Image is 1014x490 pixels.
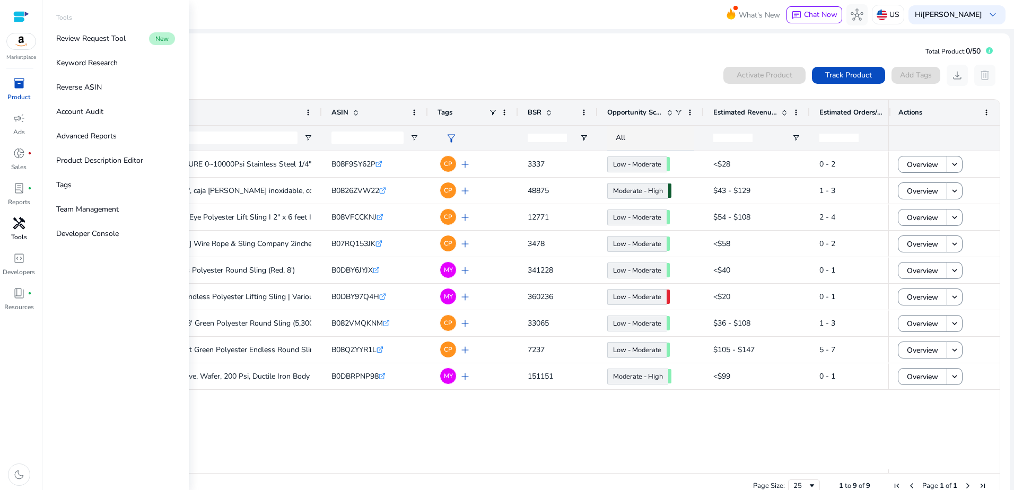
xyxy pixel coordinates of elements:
[907,180,938,202] span: Overview
[444,346,452,353] span: CP
[528,186,549,196] span: 48875
[713,212,750,222] span: $54 - $108
[13,147,25,160] span: donut_small
[7,92,30,102] p: Product
[13,252,25,265] span: code_blocks
[907,154,938,176] span: Overview
[889,5,899,24] p: US
[713,239,730,249] span: <$58
[819,345,835,355] span: 5 - 7
[331,108,348,117] span: ASIN
[819,239,835,249] span: 0 - 2
[459,158,471,171] span: add
[713,371,730,381] span: <$99
[444,161,452,167] span: CP
[950,266,959,275] mat-icon: keyboard_arrow_down
[616,133,625,143] span: All
[133,206,338,228] p: ATERET Twisted Eye Polyester Lift Sling I 2" x 6 feet I Heavy...
[667,316,670,330] span: 58.21
[791,10,802,21] span: chat
[898,235,947,252] button: Overview
[947,65,968,86] button: download
[56,179,72,190] p: Tags
[56,57,118,68] p: Keyword Research
[331,239,375,249] span: B07RQ153JK
[56,130,117,142] p: Advanced Reports
[819,292,835,302] span: 0 - 1
[898,288,947,305] button: Overview
[907,482,916,490] div: Previous Page
[149,32,175,45] span: New
[950,160,959,169] mat-icon: keyboard_arrow_down
[459,238,471,250] span: add
[444,187,452,194] span: CP
[137,259,295,281] p: Generic Endless Polyester Round Sling (Red, 8')
[846,4,868,25] button: hub
[978,482,987,490] div: Last Page
[331,345,377,355] span: B08QZYYR1L
[713,292,730,302] span: <$20
[668,183,671,198] span: 71.51
[28,151,32,155] span: fiber_manual_record
[950,186,959,196] mat-icon: keyboard_arrow_down
[444,293,453,300] span: MY
[331,212,377,222] span: B08VFCCKNJ
[877,10,887,20] img: us.svg
[444,240,452,247] span: CP
[713,186,750,196] span: $43 - $129
[667,210,670,224] span: 58.31
[28,186,32,190] span: fiber_manual_record
[607,183,668,199] a: Moderate - High
[331,186,379,196] span: B0826ZVW22
[331,292,379,302] span: B0DBY97Q4H
[607,156,667,172] a: Low - Moderate
[607,316,667,331] a: Low - Moderate
[13,217,25,230] span: handyman
[607,108,662,117] span: Opportunity Score
[56,33,126,44] p: Review Request Tool
[907,366,938,388] span: Overview
[713,159,730,169] span: <$28
[528,318,549,328] span: 33065
[13,287,25,300] span: book_4
[93,132,298,144] input: Product Name Filter Input
[6,54,36,62] p: Marketplace
[528,371,553,381] span: 151151
[56,204,119,215] p: Team Management
[898,262,947,279] button: Overview
[133,233,388,255] p: [PERSON_NAME] Wire Rope & Sling Company 2inches x 6' 2-Ply Twist Eye...
[950,213,959,222] mat-icon: keyboard_arrow_down
[907,207,938,229] span: Overview
[667,290,670,304] span: 47.52
[819,212,835,222] span: 2 - 4
[7,33,36,49] img: amazon.svg
[713,265,730,275] span: <$40
[528,108,541,117] span: BSR
[804,10,837,20] span: Chat Now
[13,182,25,195] span: lab_profile
[528,212,549,222] span: 12771
[907,313,938,335] span: Overview
[607,369,668,384] a: Moderate - High
[528,265,553,275] span: 341228
[607,289,667,305] a: Low - Moderate
[819,371,835,381] span: 0 - 1
[133,153,368,175] p: MEANLIN MEASURE 0~10000Psi Stainless Steel 1/4" NPT 2.5" FACE...
[964,482,972,490] div: Next Page
[459,291,471,303] span: add
[713,108,777,117] span: Estimated Revenue/Day
[898,156,947,173] button: Overview
[739,6,780,24] span: What's New
[56,155,143,166] p: Product Description Editor
[445,132,458,145] span: filter_alt
[898,368,947,385] button: Overview
[607,209,667,225] a: Low - Moderate
[812,67,885,84] button: Track Product
[444,267,453,273] span: MY
[331,371,379,381] span: B0DBRPNP98
[133,180,401,202] p: Manómetro de 4", caja [PERSON_NAME] inoxidable, conexión [PERSON_NAME]...
[607,262,667,278] a: Low - Moderate
[438,108,452,117] span: Tags
[950,345,959,355] mat-icon: keyboard_arrow_down
[13,127,25,137] p: Ads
